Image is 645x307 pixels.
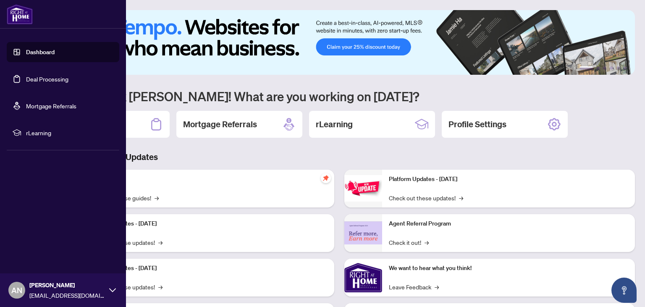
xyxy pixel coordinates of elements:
[88,219,328,228] p: Platform Updates - [DATE]
[448,118,506,130] h2: Profile Settings
[623,66,627,70] button: 6
[596,66,600,70] button: 2
[26,102,76,110] a: Mortgage Referrals
[321,173,331,183] span: pushpin
[11,284,22,296] span: AN
[344,175,382,202] img: Platform Updates - June 23, 2025
[389,238,429,247] a: Check it out!→
[389,175,628,184] p: Platform Updates - [DATE]
[344,259,382,297] img: We want to hear what you think!
[603,66,606,70] button: 3
[389,264,628,273] p: We want to hear what you think!
[611,278,637,303] button: Open asap
[7,4,33,24] img: logo
[344,221,382,244] img: Agent Referral Program
[389,193,463,202] a: Check out these updates!→
[44,151,635,163] h3: Brokerage & Industry Updates
[425,238,429,247] span: →
[158,282,163,291] span: →
[389,282,439,291] a: Leave Feedback→
[616,66,620,70] button: 5
[155,193,159,202] span: →
[26,75,68,83] a: Deal Processing
[183,118,257,130] h2: Mortgage Referrals
[26,128,113,137] span: rLearning
[435,282,439,291] span: →
[26,48,55,56] a: Dashboard
[579,66,593,70] button: 1
[316,118,353,130] h2: rLearning
[29,281,105,290] span: [PERSON_NAME]
[158,238,163,247] span: →
[459,193,463,202] span: →
[88,175,328,184] p: Self-Help
[44,10,635,75] img: Slide 0
[610,66,613,70] button: 4
[88,264,328,273] p: Platform Updates - [DATE]
[29,291,105,300] span: [EMAIL_ADDRESS][DOMAIN_NAME]
[389,219,628,228] p: Agent Referral Program
[44,88,635,104] h1: Welcome back [PERSON_NAME]! What are you working on [DATE]?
